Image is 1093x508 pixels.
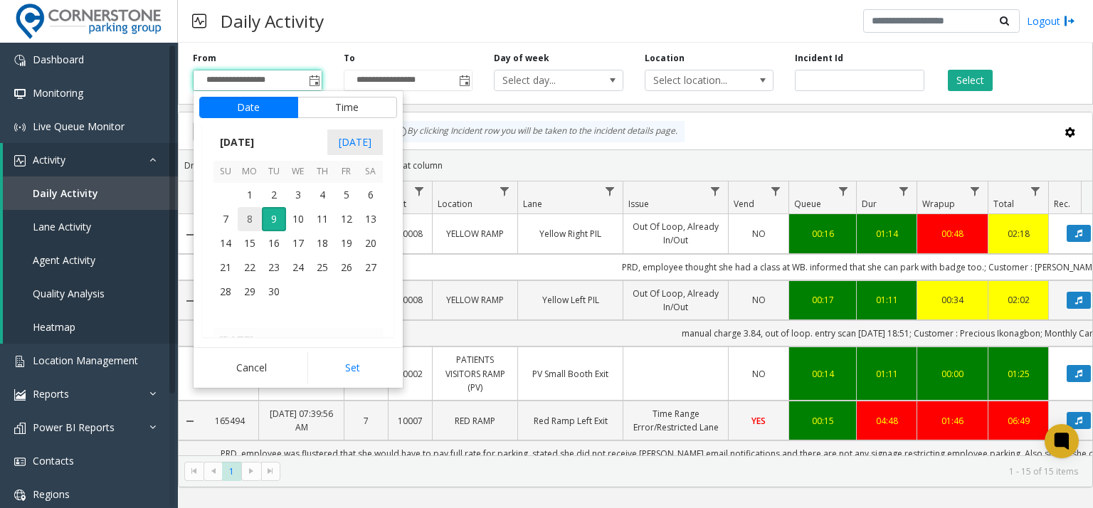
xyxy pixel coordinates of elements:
td: Tuesday, September 23, 2025 [262,255,286,280]
span: Live Queue Monitor [33,120,125,133]
span: Agent Activity [33,253,95,267]
span: 25 [310,255,334,280]
label: Location [645,52,685,65]
td: Wednesday, September 24, 2025 [286,255,310,280]
span: 10 [286,207,310,231]
a: 02:18 [997,227,1040,240]
button: Date tab [199,97,298,118]
span: Quality Analysis [33,287,105,300]
a: YELLOW RAMP [441,293,509,307]
td: Sunday, September 14, 2025 [213,231,238,255]
a: NO [737,227,780,240]
span: 8 [238,207,262,231]
img: 'icon' [14,356,26,367]
span: Contacts [33,454,74,467]
td: Monday, September 15, 2025 [238,231,262,255]
span: Dur [862,198,877,210]
button: Set [307,352,397,383]
th: Th [310,161,334,183]
a: Lane Activity [3,210,178,243]
span: 6 [359,183,383,207]
div: Data table [179,181,1092,455]
span: [DATE] [327,129,383,155]
span: Power BI Reports [33,420,115,434]
a: 00:00 [926,367,979,381]
a: YES [737,414,780,428]
div: 00:48 [926,227,979,240]
span: 21 [213,255,238,280]
button: Select [948,70,993,91]
a: 06:49 [997,414,1040,428]
td: Monday, September 8, 2025 [238,207,262,231]
span: Dashboard [33,53,84,66]
td: Friday, September 12, 2025 [334,207,359,231]
td: Wednesday, September 17, 2025 [286,231,310,255]
td: Saturday, September 27, 2025 [359,255,383,280]
td: Saturday, September 6, 2025 [359,183,383,207]
a: Time Range Error/Restricted Lane [632,407,719,434]
td: Tuesday, September 2, 2025 [262,183,286,207]
span: Page 1 [222,462,241,481]
td: Thursday, September 11, 2025 [310,207,334,231]
span: 19 [334,231,359,255]
td: Tuesday, September 16, 2025 [262,231,286,255]
span: [DATE] [213,132,260,153]
button: Time tab [297,97,397,118]
td: Tuesday, September 30, 2025 [262,280,286,304]
span: 18 [310,231,334,255]
a: Issue Filter Menu [706,181,725,201]
a: Agent Activity [3,243,178,277]
th: [DATE] [213,328,383,352]
span: Select day... [495,70,597,90]
a: 01:25 [997,367,1040,381]
a: 00:16 [798,227,848,240]
img: 'icon' [14,122,26,133]
td: Wednesday, September 3, 2025 [286,183,310,207]
a: [DATE] 07:39:56 AM [268,407,335,434]
td: Monday, September 22, 2025 [238,255,262,280]
a: Heatmap [3,310,178,344]
span: 30 [262,280,286,304]
span: 16 [262,231,286,255]
a: 02:02 [997,293,1040,307]
span: 28 [213,280,238,304]
a: 165494 [210,414,250,428]
td: Monday, September 1, 2025 [238,183,262,207]
span: 23 [262,255,286,280]
span: Activity [33,153,65,166]
td: Friday, September 5, 2025 [334,183,359,207]
td: Thursday, September 18, 2025 [310,231,334,255]
a: 00:15 [798,414,848,428]
th: Mo [238,161,262,183]
span: 15 [238,231,262,255]
td: Wednesday, September 10, 2025 [286,207,310,231]
a: Yellow Left PIL [527,293,614,307]
span: 12 [334,207,359,231]
div: 00:17 [798,293,848,307]
span: 11 [310,207,334,231]
div: 04:48 [865,414,908,428]
img: pageIcon [192,4,206,38]
label: From [193,52,216,65]
a: RED RAMP [441,414,509,428]
a: 00:14 [798,367,848,381]
a: Daily Activity [3,176,178,210]
span: NO [752,368,766,380]
a: Lane Filter Menu [601,181,620,201]
img: 'icon' [14,88,26,100]
th: We [286,161,310,183]
span: 13 [359,207,383,231]
td: Thursday, September 4, 2025 [310,183,334,207]
th: Tu [262,161,286,183]
img: 'icon' [14,55,26,66]
a: 01:11 [865,367,908,381]
span: Lane Activity [33,220,91,233]
a: PV Small Booth Exit [527,367,614,381]
span: 7 [213,207,238,231]
span: Location [438,198,472,210]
